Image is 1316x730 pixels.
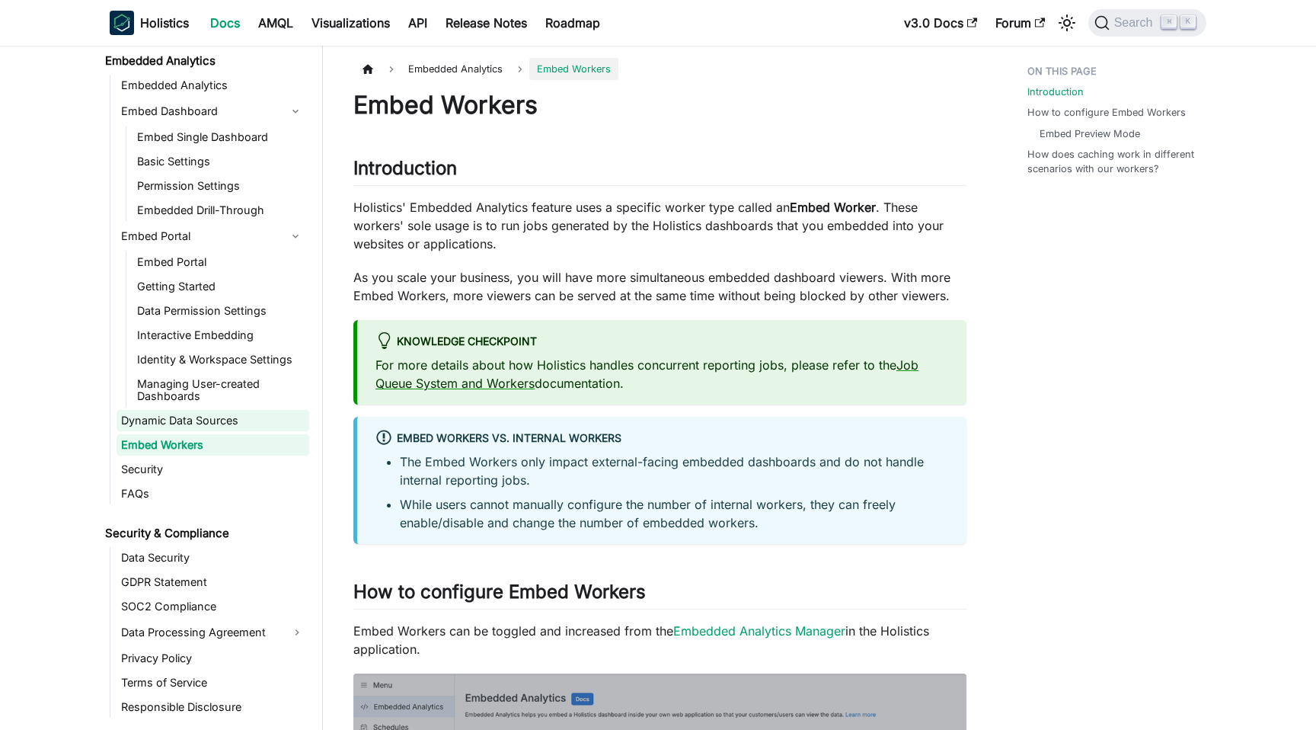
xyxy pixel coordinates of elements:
p: For more details about how Holistics handles concurrent reporting jobs, please refer to the docum... [375,356,948,392]
a: Roadmap [536,11,609,35]
a: Identity & Workspace Settings [133,349,309,370]
a: Embedded Analytics Manager [673,623,845,639]
h2: Introduction [353,157,966,186]
a: Terms of Service [117,672,309,693]
kbd: K [1180,15,1196,29]
a: Security [117,459,309,480]
a: Dynamic Data Sources [117,410,309,431]
li: The Embed Workers only impact external-facing embedded dashboards and do not handle internal repo... [400,453,948,489]
h2: How to configure Embed Workers [353,581,966,610]
a: Data Permission Settings [133,300,309,322]
a: FAQs [117,483,309,504]
nav: Docs sidebar [94,46,323,730]
a: AMQL [249,11,302,35]
p: Holistics' Embedded Analytics feature uses a specific worker type called an . These workers' sole... [353,198,966,253]
a: v3.0 Docs [895,11,986,35]
strong: Embed Worker [790,200,876,215]
a: Responsible Disclosure [117,696,309,718]
a: Data Processing Agreement [117,620,309,645]
a: HolisticsHolistics [110,11,189,35]
a: GDPR Statement [117,572,309,593]
a: Embed Single Dashboard [133,126,309,148]
nav: Breadcrumbs [353,58,966,80]
a: Embed Preview Mode [1040,126,1140,141]
a: Security & Compliance [101,523,309,544]
button: Collapse sidebar category 'Embed Portal' [282,224,309,248]
a: Home page [353,58,382,80]
kbd: ⌘ [1161,15,1177,29]
p: As you scale your business, you will have more simultaneous embedded dashboard viewers. With more... [353,268,966,305]
a: Embedded Drill-Through [133,200,309,221]
button: Collapse sidebar category 'Embed Dashboard' [282,99,309,123]
b: Holistics [140,14,189,32]
span: Search [1110,16,1162,30]
a: Release Notes [436,11,536,35]
a: How does caching work in different scenarios with our workers? [1027,147,1197,176]
a: Introduction [1027,85,1084,99]
button: Search (Command+K) [1088,9,1206,37]
a: Privacy Policy [117,648,309,669]
a: How to configure Embed Workers [1027,105,1186,120]
a: Embed Portal [133,251,309,273]
a: Permission Settings [133,175,309,197]
a: SOC2 Compliance [117,596,309,617]
p: Embed Workers can be toggled and increased from the in the Holistics application. [353,622,966,658]
a: Embedded Analytics [117,75,309,96]
a: Data Security [117,547,309,568]
a: Embedded Analytics [101,50,309,72]
span: Embed Workers [529,58,618,80]
div: Knowledge Checkpoint [375,332,948,352]
span: Embedded Analytics [401,58,510,80]
h1: Embed Workers [353,90,966,120]
img: Holistics [110,11,134,35]
a: Managing User-created Dashboards [133,373,309,407]
a: Interactive Embedding [133,325,309,346]
button: Switch between dark and light mode (currently light mode) [1055,11,1079,35]
a: Basic Settings [133,151,309,172]
a: Visualizations [302,11,399,35]
a: API [399,11,436,35]
a: Forum [986,11,1054,35]
a: Embed Dashboard [117,99,282,123]
a: Embed Portal [117,224,282,248]
div: Embed Workers vs. internal workers [375,429,948,449]
a: Embed Workers [117,434,309,456]
li: While users cannot manually configure the number of internal workers, they can freely enable/disa... [400,495,948,532]
a: Docs [201,11,249,35]
a: Getting Started [133,276,309,297]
